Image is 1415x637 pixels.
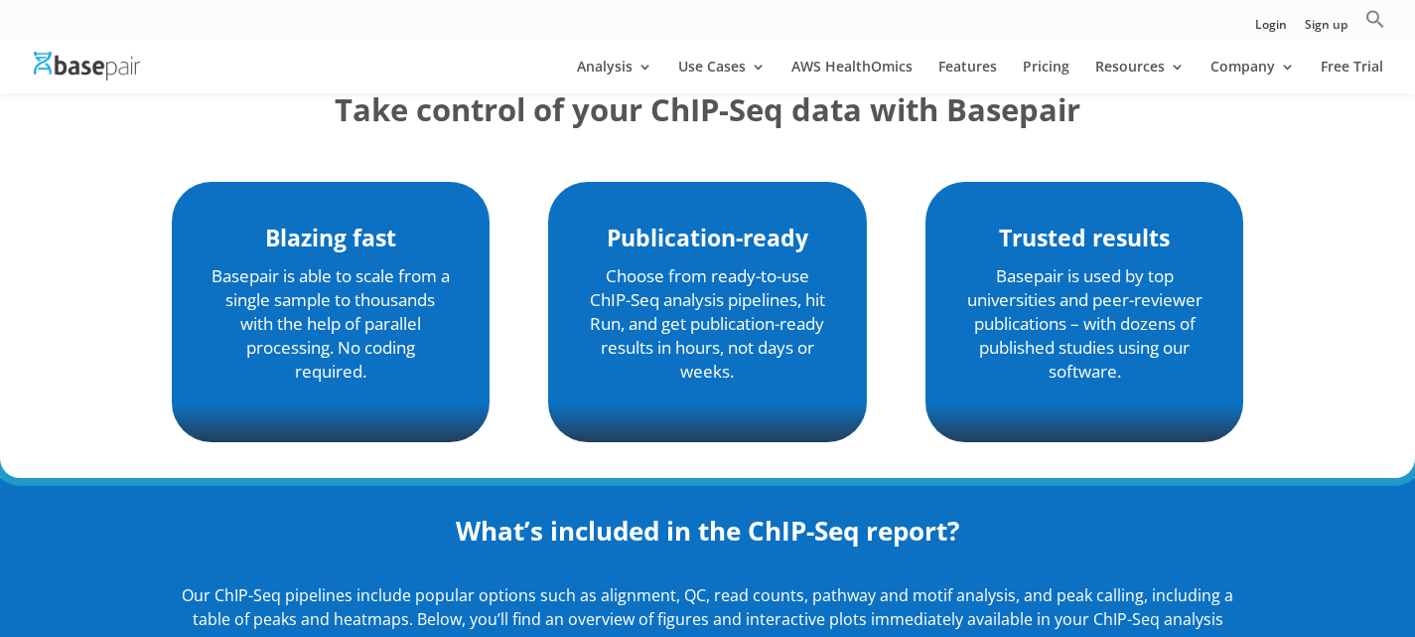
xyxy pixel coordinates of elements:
[965,264,1203,383] p: Basepair is used by top universities and peer-reviewer publications – with dozens of published st...
[212,264,450,383] p: Basepair is able to scale from a single sample to thousands with the help of parallel processing....
[1365,9,1385,40] a: Search Icon Link
[938,60,997,93] a: Features
[456,513,959,549] strong: What’s included in the ChIP-Seq report?
[678,60,766,93] a: Use Cases
[1305,19,1347,40] a: Sign up
[1095,60,1185,93] a: Resources
[791,60,913,93] a: AWS HealthOmics
[1210,60,1295,93] a: Company
[588,222,826,264] h2: Publication-ready
[1255,19,1287,40] a: Login
[1365,9,1385,29] svg: Search
[335,88,1080,130] strong: Take control of your ChIP-Seq data with Basepair
[1321,60,1383,93] a: Free Trial
[34,52,140,80] img: Basepair
[577,60,652,93] a: Analysis
[212,222,450,264] h2: Blazing fast
[590,264,825,382] span: Choose from ready-to-use ChIP-Seq analysis pipelines, hit Run, and get publication-ready results ...
[965,222,1203,264] h2: Trusted results
[1023,60,1069,93] a: Pricing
